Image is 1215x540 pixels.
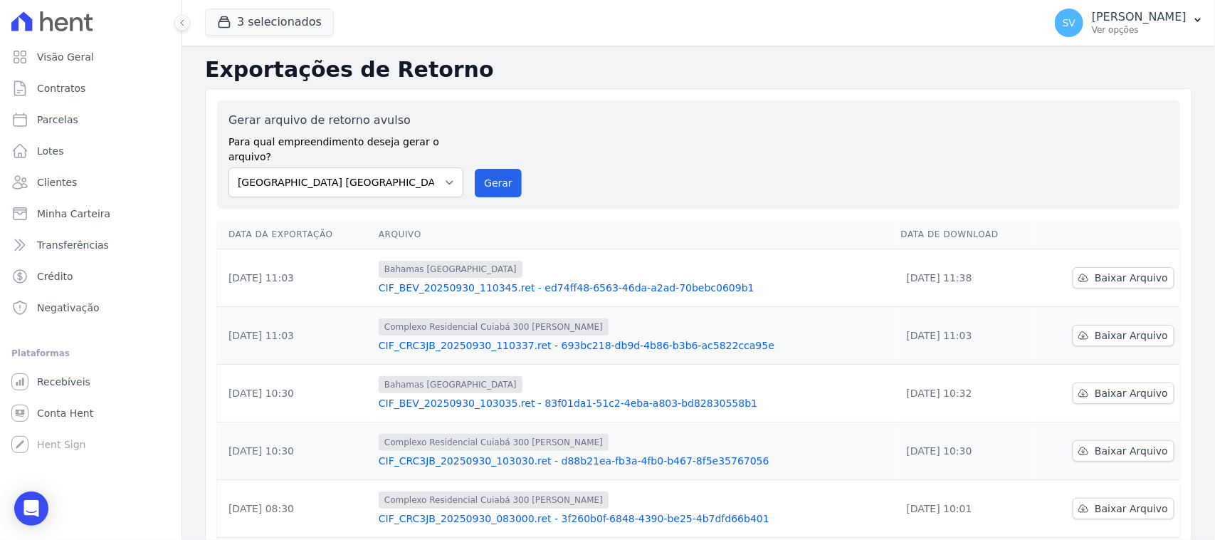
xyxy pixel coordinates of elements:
[6,168,176,197] a: Clientes
[379,434,609,451] span: Complexo Residencial Cuiabá 300 [PERSON_NAME]
[217,365,373,422] td: [DATE] 10:30
[1073,267,1174,289] a: Baixar Arquivo
[1073,325,1174,346] a: Baixar Arquivo
[1043,3,1215,43] button: SV [PERSON_NAME] Ver opções
[11,345,170,362] div: Plataformas
[379,261,522,278] span: Bahamas [GEOGRAPHIC_DATA]
[6,294,176,322] a: Negativação
[895,422,1036,480] td: [DATE] 10:30
[37,207,110,221] span: Minha Carteira
[37,175,77,189] span: Clientes
[228,112,463,129] label: Gerar arquivo de retorno avulso
[895,249,1036,307] td: [DATE] 11:38
[1073,383,1174,404] a: Baixar Arquivo
[37,301,100,315] span: Negativação
[379,396,890,410] a: CIF_BEV_20250930_103035.ret - 83f01da1-51c2-4eba-a803-bd82830558b1
[1095,444,1168,458] span: Baixar Arquivo
[6,43,176,71] a: Visão Geral
[1095,386,1168,400] span: Baixar Arquivo
[379,492,609,509] span: Complexo Residencial Cuiabá 300 [PERSON_NAME]
[37,144,64,158] span: Lotes
[1095,271,1168,285] span: Baixar Arquivo
[895,480,1036,538] td: [DATE] 10:01
[1092,24,1187,36] p: Ver opções
[37,269,73,284] span: Crédito
[217,307,373,365] td: [DATE] 11:03
[1073,440,1174,462] a: Baixar Arquivo
[1095,502,1168,516] span: Baixar Arquivo
[6,399,176,427] a: Conta Hent
[6,231,176,259] a: Transferências
[217,480,373,538] td: [DATE] 08:30
[373,220,895,249] th: Arquivo
[379,512,890,526] a: CIF_CRC3JB_20250930_083000.ret - 3f260b0f-6848-4390-be25-4b7dfd66b401
[37,375,90,389] span: Recebíveis
[895,307,1036,365] td: [DATE] 11:03
[379,281,890,295] a: CIF_BEV_20250930_110345.ret - ed74ff48-6563-46da-a2ad-70bebc0609b1
[6,105,176,134] a: Parcelas
[1095,328,1168,343] span: Baixar Arquivo
[217,249,373,307] td: [DATE] 11:03
[217,422,373,480] td: [DATE] 10:30
[1092,10,1187,24] p: [PERSON_NAME]
[228,129,463,165] label: Para qual empreendimento deseja gerar o arquivo?
[379,318,609,336] span: Complexo Residencial Cuiabá 300 [PERSON_NAME]
[379,338,890,353] a: CIF_CRC3JB_20250930_110337.ret - 693bc218-db9d-4b86-b3b6-ac5822cca95e
[6,74,176,103] a: Contratos
[895,220,1036,249] th: Data de Download
[6,262,176,291] a: Crédito
[37,406,93,420] span: Conta Hent
[1063,18,1075,28] span: SV
[205,9,334,36] button: 3 selecionados
[1073,498,1174,519] a: Baixar Arquivo
[217,220,373,249] th: Data da Exportação
[37,81,85,95] span: Contratos
[37,50,94,64] span: Visão Geral
[895,365,1036,422] td: [DATE] 10:32
[14,492,48,526] div: Open Intercom Messenger
[379,376,522,393] span: Bahamas [GEOGRAPHIC_DATA]
[37,113,78,127] span: Parcelas
[379,454,890,468] a: CIF_CRC3JB_20250930_103030.ret - d88b21ea-fb3a-4fb0-b467-8f5e35767056
[475,169,522,197] button: Gerar
[37,238,109,252] span: Transferências
[205,57,1192,83] h2: Exportações de Retorno
[6,199,176,228] a: Minha Carteira
[6,137,176,165] a: Lotes
[6,368,176,396] a: Recebíveis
